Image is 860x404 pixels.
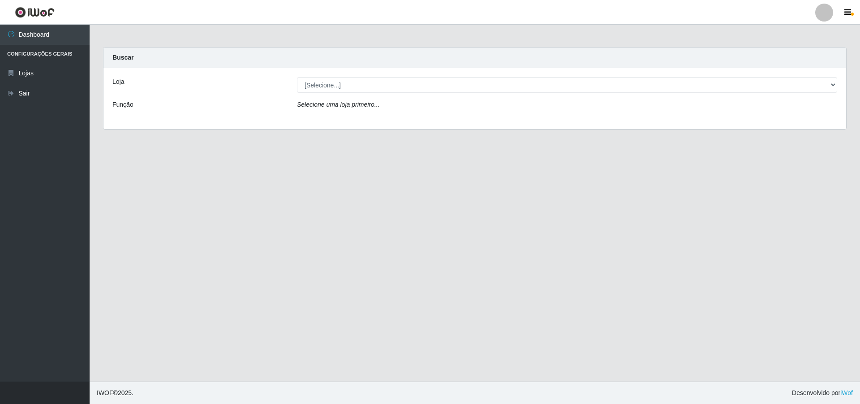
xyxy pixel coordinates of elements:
[97,389,113,396] span: IWOF
[15,7,55,18] img: CoreUI Logo
[792,388,853,398] span: Desenvolvido por
[112,77,124,87] label: Loja
[97,388,133,398] span: © 2025 .
[840,389,853,396] a: iWof
[112,54,133,61] strong: Buscar
[297,101,379,108] i: Selecione uma loja primeiro...
[112,100,133,109] label: Função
